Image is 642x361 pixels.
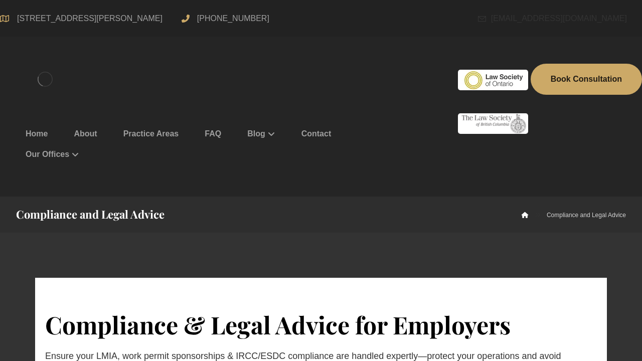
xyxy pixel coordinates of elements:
[123,129,179,138] span: Practice Areas
[45,308,597,341] h1: Compliance & Legal Advice for Employers
[61,123,109,144] a: About
[205,129,221,138] span: FAQ
[13,144,92,165] a: Our Offices
[301,129,332,138] span: Contact
[458,113,528,134] img: #
[235,123,288,144] a: Blog
[289,123,344,144] a: Contact
[551,75,622,83] span: Book Consultation
[26,129,48,138] span: Home
[531,64,642,95] a: Book Consultation
[74,129,97,138] span: About
[192,123,234,144] a: FAQ
[195,11,272,27] span: [PHONE_NUMBER]
[16,207,165,222] h1: Compliance and Legal Advice
[26,150,69,158] span: Our Offices
[182,14,272,22] a: [PHONE_NUMBER]
[491,11,627,27] span: [EMAIL_ADDRESS][DOMAIN_NAME]
[247,129,265,138] span: Blog
[13,11,167,27] span: [STREET_ADDRESS][PERSON_NAME]
[13,123,60,144] a: Home
[522,212,529,219] a: Arora Law Services
[111,123,192,144] a: Practice Areas
[458,70,528,90] img: #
